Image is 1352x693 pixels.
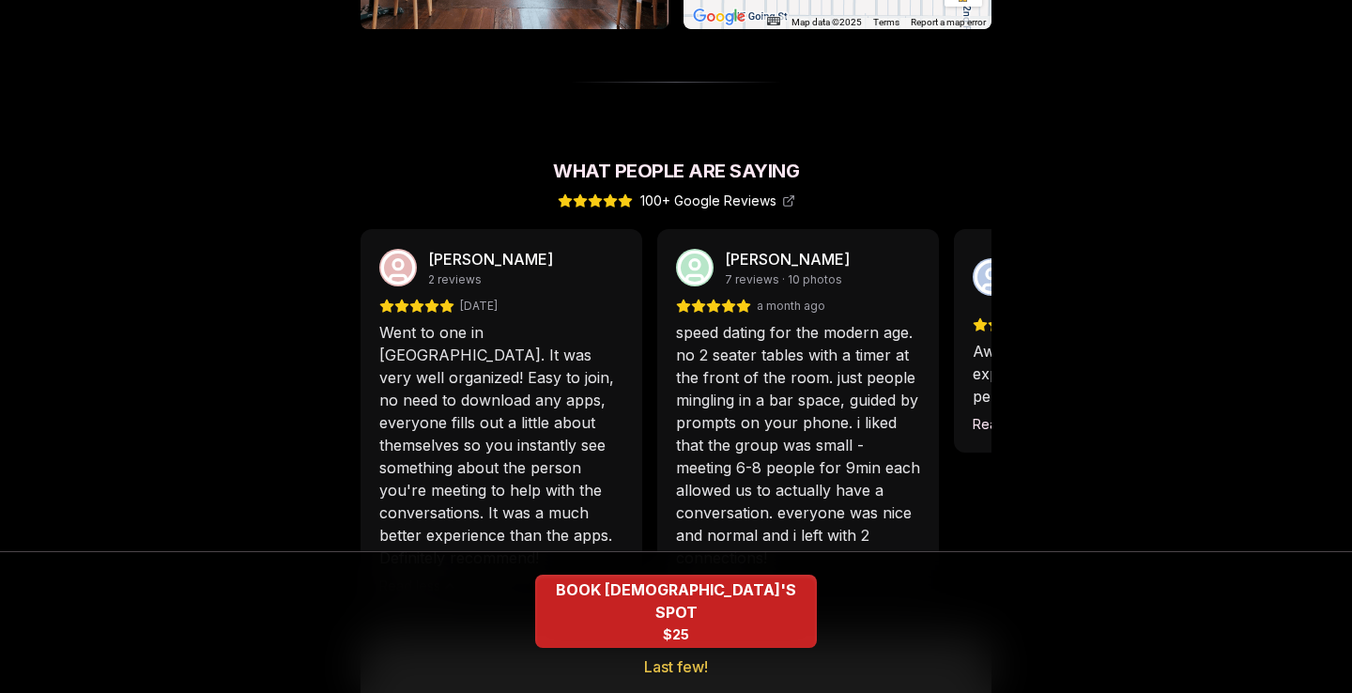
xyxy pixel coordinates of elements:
[361,158,991,184] h2: What People Are Saying
[663,625,689,644] span: $25
[973,340,1217,408] p: Awesome speed dating experience! You get 10 minutes per speed date, some questions and a fun fact...
[725,272,842,287] span: 7 reviews · 10 photos
[725,248,850,270] p: [PERSON_NAME]
[757,299,825,314] span: a month ago
[535,575,817,648] button: BOOK QUEER WOMEN'S SPOT - Last few!
[558,192,795,210] a: 100+ Google Reviews
[428,248,553,270] p: [PERSON_NAME]
[688,5,750,29] img: Google
[676,321,920,569] p: speed dating for the modern age. no 2 seater tables with a timer at the front of the room. just p...
[688,5,750,29] a: Open this area in Google Maps (opens a new window)
[873,17,899,27] a: Terms (opens in new tab)
[791,17,862,27] span: Map data ©2025
[973,415,1058,434] button: Read more
[460,299,498,314] span: [DATE]
[644,655,708,678] span: Last few!
[379,321,623,569] p: Went to one in [GEOGRAPHIC_DATA]. It was very well organized! Easy to join, no need to download a...
[428,272,482,287] span: 2 reviews
[767,17,780,25] button: Keyboard shortcuts
[640,192,795,210] span: 100+ Google Reviews
[535,578,817,624] span: BOOK [DEMOGRAPHIC_DATA]'S SPOT
[911,17,986,27] a: Report a map error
